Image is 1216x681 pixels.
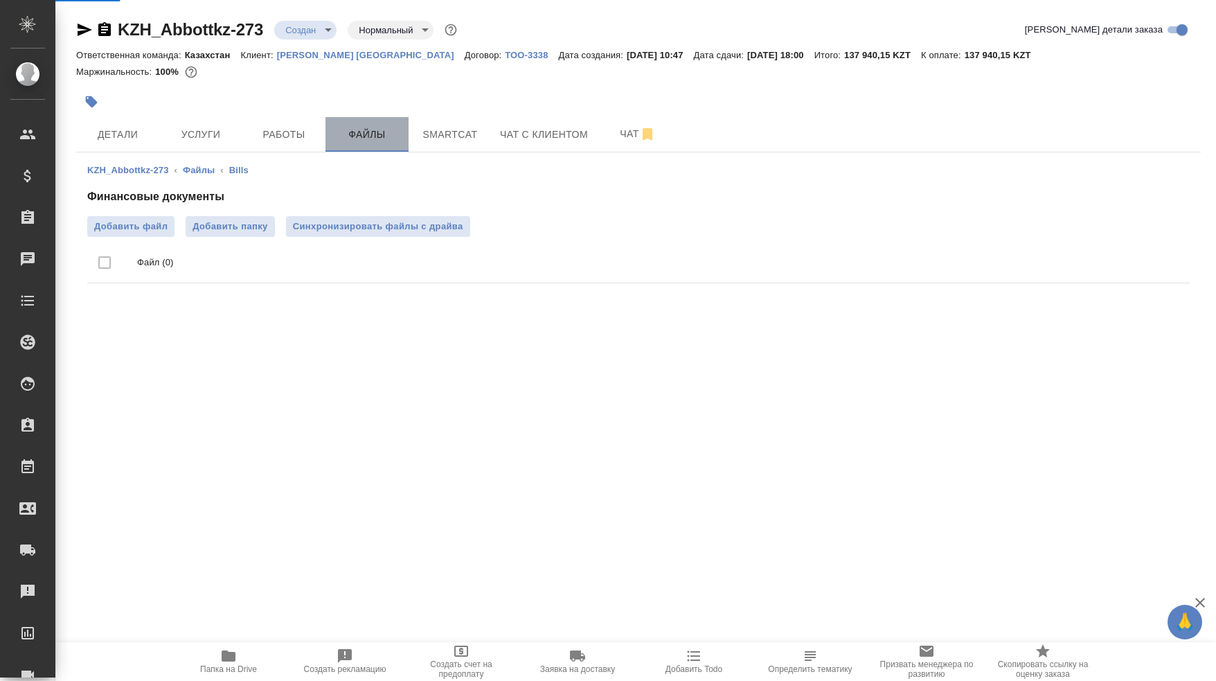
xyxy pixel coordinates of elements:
[348,21,433,39] div: Создан
[277,48,465,60] a: [PERSON_NAME] [GEOGRAPHIC_DATA]
[168,126,234,143] span: Услуги
[76,87,107,117] button: Добавить тэг
[505,50,558,60] p: ТОО-3338
[639,126,656,143] svg: Отписаться
[287,642,403,681] button: Создать рекламацию
[96,21,113,38] button: Скопировать ссылку
[985,642,1101,681] button: Скопировать ссылку на оценку заказа
[94,220,168,233] span: Добавить файл
[84,126,151,143] span: Детали
[170,642,287,681] button: Папка на Drive
[155,67,182,77] p: 100%
[277,50,465,60] p: [PERSON_NAME] [GEOGRAPHIC_DATA]
[993,660,1093,679] span: Скопировать ссылку на оценку заказа
[505,48,558,60] a: ТОО-3338
[417,126,483,143] span: Smartcat
[403,642,519,681] button: Создать счет на предоплату
[76,67,155,77] p: Маржинальность:
[76,50,185,60] p: Ответственная команда:
[281,24,320,36] button: Создан
[183,165,215,175] a: Файлы
[540,664,615,674] span: Заявка на доставку
[768,664,852,674] span: Определить тематику
[118,20,263,39] a: KZH_Abbottkz-273
[844,50,921,60] p: 137 940,15 KZT
[220,163,223,177] li: ‹
[87,188,1190,205] h4: Финансовые документы
[87,163,1190,177] nav: breadcrumb
[355,24,417,36] button: Нормальный
[175,163,177,177] li: ‹
[87,165,169,175] a: KZH_Abbottkz-273
[286,216,470,237] button: Синхронизировать файлы с драйва
[627,50,694,60] p: [DATE] 10:47
[465,50,506,60] p: Договор:
[442,21,460,39] button: Доп статусы указывают на важность/срочность заказа
[747,50,814,60] p: [DATE] 18:00
[87,216,175,237] label: Добавить файл
[334,126,400,143] span: Файлы
[500,126,588,143] span: Чат с клиентом
[877,660,976,679] span: Призвать менеджера по развитию
[304,664,386,674] span: Создать рекламацию
[694,50,747,60] p: Дата сдачи:
[965,50,1041,60] p: 137 940,15 KZT
[868,642,985,681] button: Призвать менеджера по развитию
[665,664,722,674] span: Добавить Todo
[185,50,241,60] p: Казахстан
[519,642,636,681] button: Заявка на доставку
[137,256,1179,269] p: Файл (0)
[251,126,317,143] span: Работы
[229,165,249,175] a: Bills
[1025,23,1163,37] span: [PERSON_NAME] детали заказа
[186,216,274,237] button: Добавить папку
[636,642,752,681] button: Добавить Todo
[182,63,200,81] button: 0.00 KZT;
[559,50,627,60] p: Дата создания:
[76,21,93,38] button: Скопировать ссылку для ЯМессенджера
[1168,605,1202,639] button: 🙏
[240,50,276,60] p: Клиент:
[411,660,511,679] span: Создать счет на предоплату
[605,125,671,143] span: Чат
[200,664,257,674] span: Папка на Drive
[293,220,463,233] span: Синхронизировать файлы с драйва
[752,642,868,681] button: Определить тематику
[814,50,844,60] p: Итого:
[1173,608,1197,637] span: 🙏
[921,50,965,60] p: К оплате:
[193,220,267,233] span: Добавить папку
[274,21,337,39] div: Создан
